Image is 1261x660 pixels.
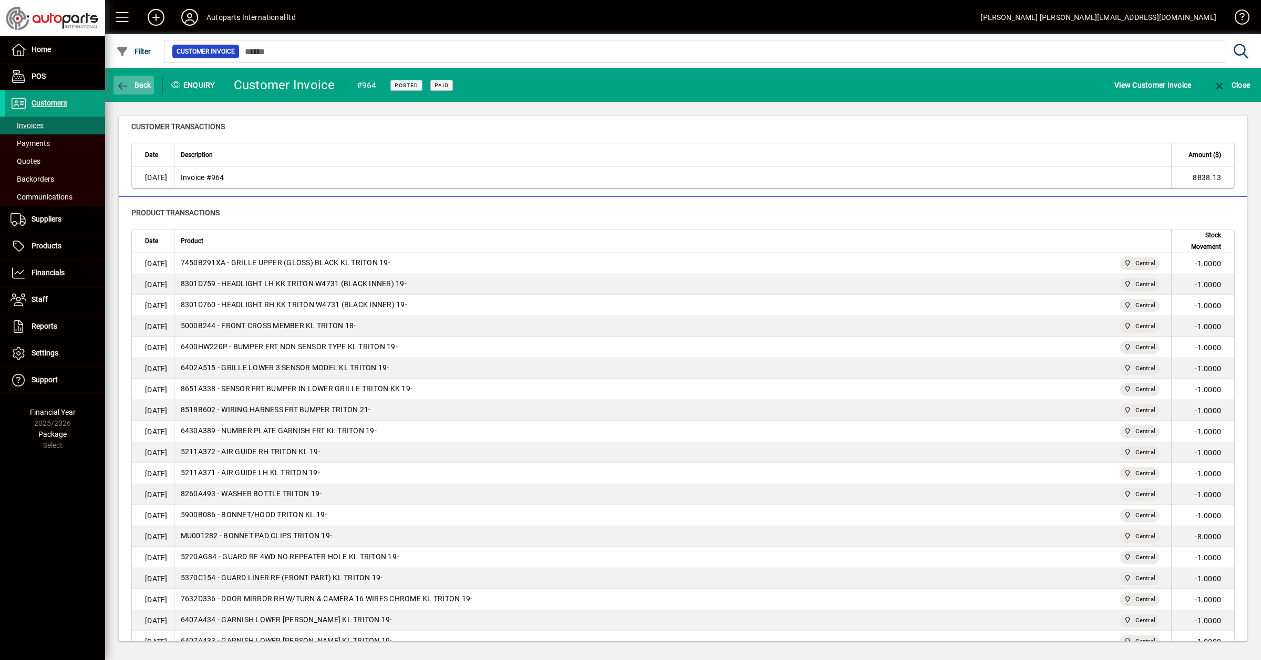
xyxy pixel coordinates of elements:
[1120,278,1160,291] span: Central
[1120,383,1160,396] span: Central
[1171,274,1234,295] td: -1.0000
[1135,405,1155,416] span: Central
[32,72,46,80] span: POS
[32,268,65,277] span: Financials
[5,134,105,152] a: Payments
[1120,341,1160,354] span: Central
[5,340,105,366] a: Settings
[5,170,105,188] a: Backorders
[132,358,174,379] td: [DATE]
[132,337,174,358] td: [DATE]
[1135,447,1155,458] span: Central
[1114,77,1191,93] span: View Customer Invoice
[181,614,392,627] div: 6407A434 - GARNISH LOWER [PERSON_NAME] KL TRITON 19-
[181,467,320,480] div: 5211A371 - AIR GUIDE LH KL TRITON 19-
[132,505,174,526] td: [DATE]
[32,99,67,107] span: Customers
[105,76,163,95] app-page-header-button: Back
[181,149,213,161] span: Description
[163,77,226,93] div: Enquiry
[1120,530,1160,543] span: Central
[181,320,356,333] div: 5000B244 - FRONT CROSS MEMBER KL TRITON 18-
[181,362,389,375] div: 6402A515 - GRILLE LOWER 3 SENSOR MODEL KL TRITON 19-
[181,593,473,606] div: 7632D336 - DOOR MIRROR RH W/TURN & CAMERA 16 WIRES CHROME KL TRITON 19-
[11,193,73,201] span: Communications
[132,442,174,463] td: [DATE]
[181,488,322,501] div: 8260A493 - WASHER BOTTLE TRITON 19-
[435,82,449,89] span: Paid
[1171,316,1234,337] td: -1.0000
[1135,615,1155,626] span: Central
[1120,572,1160,585] span: Central
[32,215,61,223] span: Suppliers
[132,568,174,589] td: [DATE]
[1171,337,1234,358] td: -1.0000
[1120,635,1160,648] span: Central
[132,610,174,631] td: [DATE]
[145,149,158,161] span: Date
[145,235,158,247] span: Date
[181,341,398,354] div: 6400HW220P - BUMPER FRT NON SENSOR TYPE KL TRITON 19-
[1120,593,1160,606] span: Central
[132,463,174,484] td: [DATE]
[181,572,383,585] div: 5370C154 - GUARD LINER RF (FRONT PART) KL TRITON 19-
[1120,320,1160,333] span: Central
[1171,484,1234,505] td: -1.0000
[132,253,174,274] td: [DATE]
[1188,149,1221,161] span: Amount ($)
[1120,299,1160,312] span: Central
[1171,379,1234,400] td: -1.0000
[113,42,154,61] button: Filter
[132,295,174,316] td: [DATE]
[173,8,206,27] button: Profile
[30,408,76,416] span: Financial Year
[181,404,371,417] div: 8518B602 - WIRING HARNESS FRT BUMPER TRITON 21-
[132,167,174,188] td: [DATE]
[139,8,173,27] button: Add
[1120,467,1160,480] span: Central
[5,188,105,206] a: Communications
[32,322,57,330] span: Reports
[1171,421,1234,442] td: -1.0000
[1171,295,1234,316] td: -1.0000
[1178,229,1221,253] span: Stock Movement
[132,526,174,547] td: [DATE]
[357,77,377,94] div: #964
[1120,404,1160,417] span: Central
[1135,279,1155,290] span: Central
[1171,400,1234,421] td: -1.0000
[116,47,151,56] span: Filter
[11,121,44,130] span: Invoices
[132,631,174,652] td: [DATE]
[181,446,321,459] div: 5211A372 - AIR GUIDE RH TRITON KL 19-
[1171,463,1234,484] td: -1.0000
[1135,258,1155,269] span: Central
[1120,425,1160,438] span: Central
[1120,446,1160,459] span: Central
[5,313,105,340] a: Reports
[1120,509,1160,522] span: Central
[1211,76,1253,95] button: Close
[980,9,1216,26] div: [PERSON_NAME] [PERSON_NAME][EMAIL_ADDRESS][DOMAIN_NAME]
[1120,362,1160,375] span: Central
[1135,531,1155,542] span: Central
[1120,488,1160,501] span: Central
[1213,81,1250,89] span: Close
[1171,505,1234,526] td: -1.0000
[132,274,174,295] td: [DATE]
[132,547,174,568] td: [DATE]
[1171,631,1234,652] td: -1.0000
[131,208,220,217] span: Product transactions
[1135,363,1155,374] span: Central
[181,509,327,522] div: 5900B086 - BONNET/HOOD TRITON KL 19-
[177,46,235,57] span: Customer Invoice
[11,157,40,165] span: Quotes
[234,77,335,93] div: Customer Invoice
[1171,547,1234,568] td: -1.0000
[174,167,1172,188] td: Invoice #964
[1171,610,1234,631] td: -1.0000
[5,152,105,170] a: Quotes
[132,484,174,505] td: [DATE]
[1135,384,1155,395] span: Central
[32,375,58,384] span: Support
